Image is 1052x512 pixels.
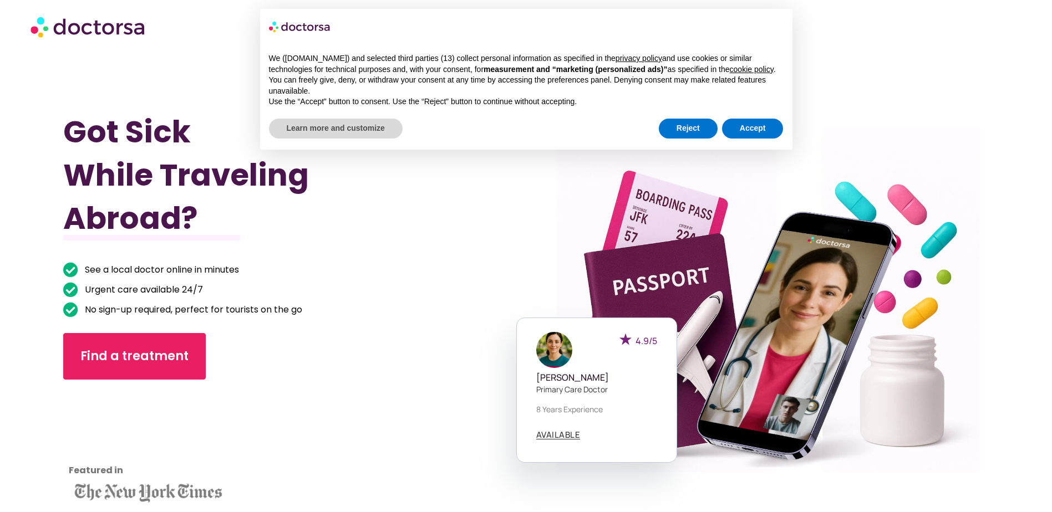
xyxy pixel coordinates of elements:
span: 4.9/5 [636,335,657,347]
iframe: Customer reviews powered by Trustpilot [69,396,169,479]
button: Accept [722,119,784,139]
a: cookie policy [730,65,774,74]
h1: Got Sick While Traveling Abroad? [63,110,456,240]
p: 8 years experience [536,403,657,415]
a: Find a treatment [63,333,206,380]
span: No sign-up required, perfect for tourists on the go [82,302,302,318]
p: Primary care doctor [536,383,657,395]
span: Urgent care available 24/7 [82,282,203,298]
strong: Featured in [69,464,123,477]
span: See a local doctor online in minutes [82,262,239,278]
a: privacy policy [616,54,662,63]
button: Learn more and customize [269,119,403,139]
img: logo [269,18,331,35]
button: Reject [659,119,718,139]
p: Use the “Accept” button to consent. Use the “Reject” button to continue without accepting. [269,96,784,107]
a: AVAILABLE [536,431,581,439]
span: AVAILABLE [536,431,581,439]
span: Find a treatment [80,347,189,365]
p: We ([DOMAIN_NAME]) and selected third parties (13) collect personal information as specified in t... [269,53,784,75]
strong: measurement and “marketing (personalized ads)” [484,65,667,74]
p: You can freely give, deny, or withdraw your consent at any time by accessing the preferences pane... [269,75,784,96]
h5: [PERSON_NAME] [536,372,657,383]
